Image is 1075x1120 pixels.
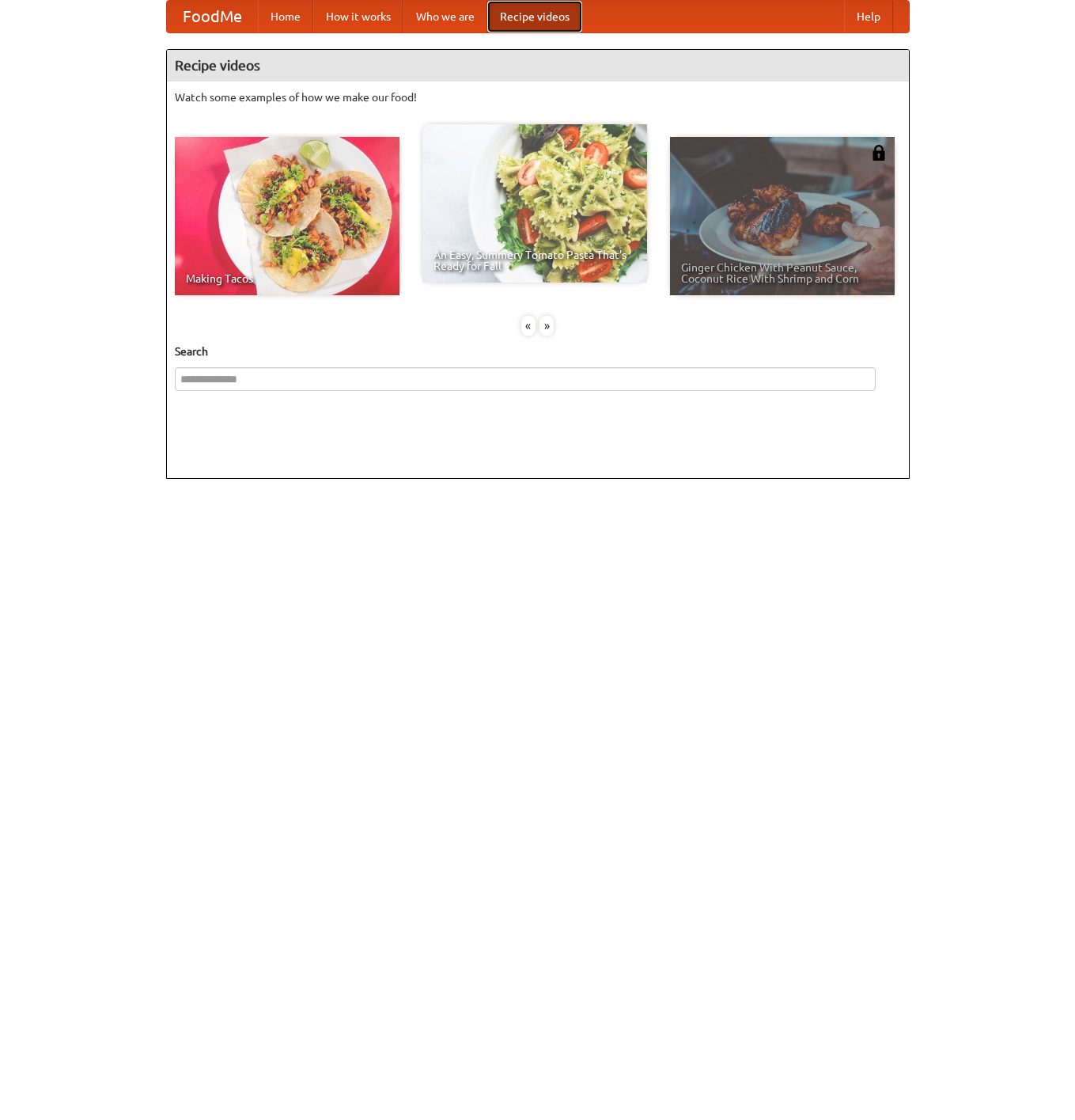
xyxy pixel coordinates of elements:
a: Help [844,1,893,32]
div: « [521,316,536,336]
div: » [539,316,554,336]
span: Making Tacos [186,273,388,284]
h5: Search [175,344,901,359]
span: An Easy, Summery Tomato Pasta That's Ready for Fall [433,249,636,271]
a: FoodMe [167,1,258,32]
a: Home [258,1,313,32]
a: An Easy, Summery Tomato Pasta That's Ready for Fall [422,124,647,283]
a: How it works [313,1,403,32]
a: Making Tacos [175,137,399,295]
p: Watch some examples of how we make our food! [175,89,901,105]
a: Who we are [403,1,487,32]
a: Recipe videos [487,1,582,32]
h4: Recipe videos [167,50,909,82]
img: 483408.png [871,145,887,161]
